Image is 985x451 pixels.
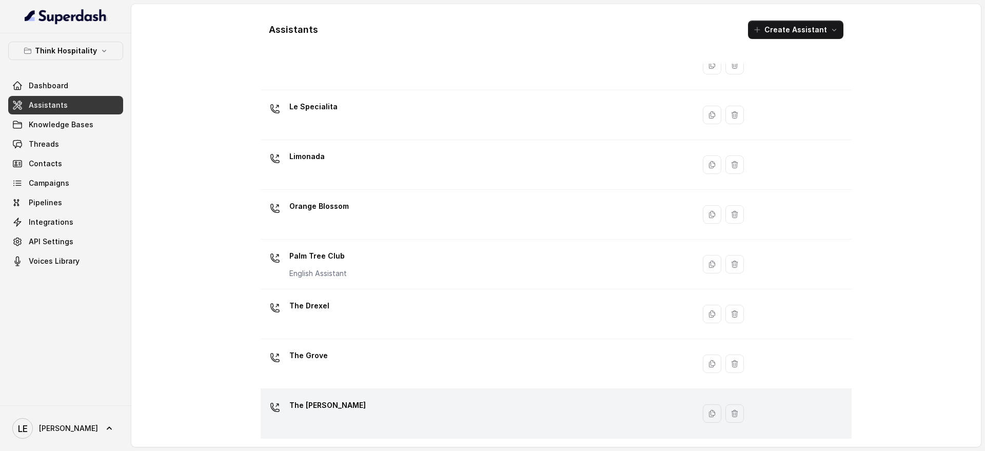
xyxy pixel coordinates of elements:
[8,96,123,114] a: Assistants
[25,8,107,25] img: light.svg
[289,198,349,214] p: Orange Blossom
[289,268,347,279] p: English Assistant
[29,159,62,169] span: Contacts
[8,154,123,173] a: Contacts
[39,423,98,434] span: [PERSON_NAME]
[29,100,68,110] span: Assistants
[289,248,347,264] p: Palm Tree Club
[289,347,328,364] p: The Grove
[29,120,93,130] span: Knowledge Bases
[8,213,123,231] a: Integrations
[8,232,123,251] a: API Settings
[29,217,73,227] span: Integrations
[8,135,123,153] a: Threads
[289,99,338,115] p: Le Specialita
[8,76,123,95] a: Dashboard
[8,252,123,270] a: Voices Library
[8,115,123,134] a: Knowledge Bases
[748,21,843,39] button: Create Assistant
[8,174,123,192] a: Campaigns
[18,423,28,434] text: LE
[29,198,62,208] span: Pipelines
[289,397,366,414] p: The [PERSON_NAME]
[29,237,73,247] span: API Settings
[29,178,69,188] span: Campaigns
[29,139,59,149] span: Threads
[269,22,318,38] h1: Assistants
[8,414,123,443] a: [PERSON_NAME]
[29,81,68,91] span: Dashboard
[8,42,123,60] button: Think Hospitality
[289,148,325,165] p: Limonada
[29,256,80,266] span: Voices Library
[8,193,123,212] a: Pipelines
[289,298,329,314] p: The Drexel
[35,45,97,57] p: Think Hospitality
